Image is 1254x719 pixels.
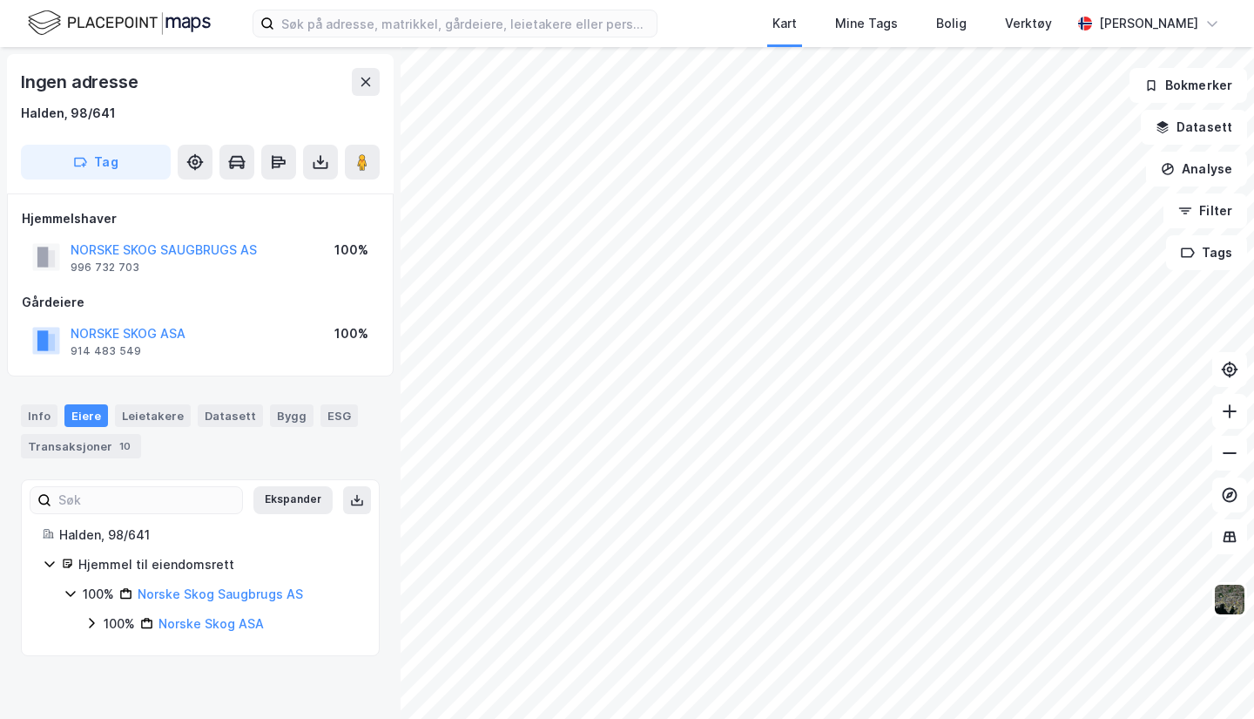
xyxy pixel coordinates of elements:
[21,434,141,458] div: Transaksjoner
[253,486,333,514] button: Ekspander
[51,487,242,513] input: Søk
[21,145,171,180] button: Tag
[71,261,139,275] div: 996 732 703
[21,68,141,96] div: Ingen adresse
[198,404,263,427] div: Datasett
[270,404,313,427] div: Bygg
[772,13,797,34] div: Kart
[59,525,358,546] div: Halden, 98/641
[1167,635,1254,719] div: Kontrollprogram for chat
[1146,152,1247,187] button: Analyse
[83,584,114,605] div: 100%
[835,13,898,34] div: Mine Tags
[1213,583,1246,616] img: 9k=
[334,323,368,344] div: 100%
[64,404,108,427] div: Eiere
[22,208,379,229] div: Hjemmelshaver
[104,614,135,634] div: 100%
[1167,635,1254,719] iframe: Chat Widget
[1129,68,1247,103] button: Bokmerker
[274,10,657,37] input: Søk på adresse, matrikkel, gårdeiere, leietakere eller personer
[28,8,211,38] img: logo.f888ab2527a4732fd821a326f86c7f29.svg
[21,103,116,124] div: Halden, 98/641
[71,344,141,358] div: 914 483 549
[1099,13,1198,34] div: [PERSON_NAME]
[138,587,303,601] a: Norske Skog Saugbrugs AS
[116,438,134,455] div: 10
[21,404,57,427] div: Info
[320,404,358,427] div: ESG
[1005,13,1052,34] div: Verktøy
[334,240,368,261] div: 100%
[1141,110,1247,145] button: Datasett
[115,404,191,427] div: Leietakere
[936,13,967,34] div: Bolig
[22,292,379,313] div: Gårdeiere
[1163,193,1247,228] button: Filter
[1166,235,1247,270] button: Tags
[158,616,264,631] a: Norske Skog ASA
[78,554,358,575] div: Hjemmel til eiendomsrett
